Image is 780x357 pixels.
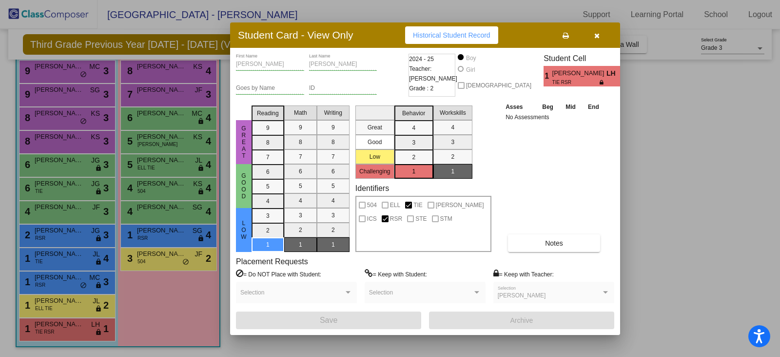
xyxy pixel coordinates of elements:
[560,102,582,112] th: Mid
[544,70,552,82] span: 1
[503,112,605,122] td: No Assessments
[498,292,546,299] span: [PERSON_NAME]
[367,213,377,225] span: ICS
[544,54,628,63] h3: Student Cell
[510,316,533,324] span: Archive
[536,102,559,112] th: Beg
[429,312,614,329] button: Archive
[236,312,421,329] button: Save
[440,213,452,225] span: STM
[606,68,620,79] span: LH
[493,269,554,279] label: = Keep with Teacher:
[409,64,457,84] span: Teacher: [PERSON_NAME]
[552,79,600,86] span: TIE RSR
[415,213,427,225] span: STE
[355,184,389,193] label: Identifiers
[436,199,484,211] span: [PERSON_NAME]
[413,199,423,211] span: TIE
[405,26,498,44] button: Historical Student Record
[239,172,248,200] span: Good
[503,102,536,112] th: Asses
[236,269,321,279] label: = Do NOT Place with Student:
[390,199,400,211] span: ELL
[466,54,476,63] div: Boy
[365,269,427,279] label: = Keep with Student:
[413,31,490,39] span: Historical Student Record
[552,68,606,79] span: [PERSON_NAME]
[545,239,563,247] span: Notes
[236,257,308,266] label: Placement Requests
[409,54,434,64] span: 2024 - 25
[620,70,628,82] span: 1
[390,213,402,225] span: RSR
[239,125,248,159] span: Great
[239,220,248,240] span: Low
[582,102,605,112] th: End
[320,316,337,324] span: Save
[466,80,531,91] span: [DEMOGRAPHIC_DATA]
[236,85,304,92] input: goes by name
[238,29,353,41] h3: Student Card - View Only
[466,65,475,74] div: Girl
[367,199,377,211] span: 504
[508,234,600,252] button: Notes
[409,84,433,93] span: Grade : 2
